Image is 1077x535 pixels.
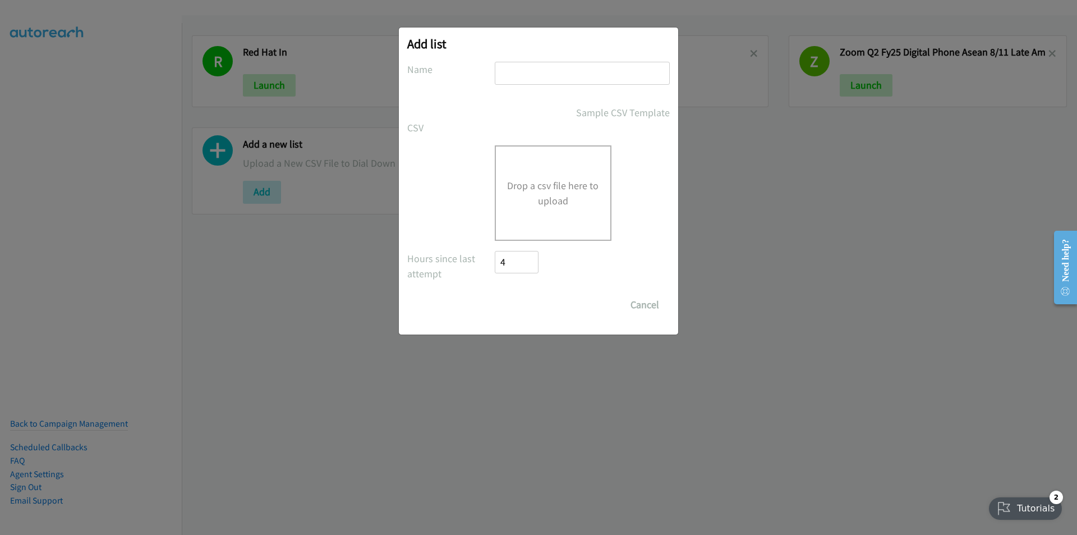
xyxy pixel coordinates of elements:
label: Hours since last attempt [407,251,495,281]
label: CSV [407,120,495,135]
button: Cancel [620,294,670,316]
button: Drop a csv file here to upload [507,178,599,208]
h2: Add list [407,36,670,52]
iframe: Resource Center [1044,223,1077,312]
iframe: Checklist [982,486,1069,527]
label: Name [407,62,495,77]
a: Sample CSV Template [576,105,670,120]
